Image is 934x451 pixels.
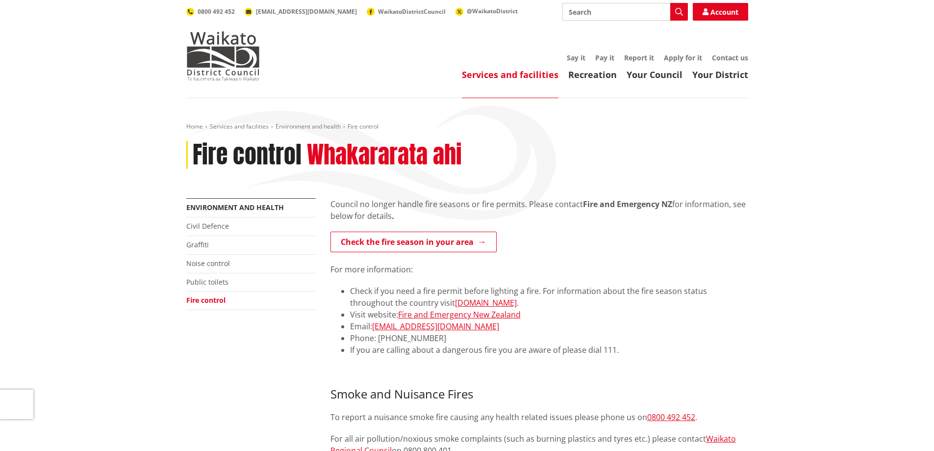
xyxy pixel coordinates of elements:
[186,240,209,249] a: Graffiti
[330,411,748,423] p: To report a nuisance smoke fire causing any health related issues please phone us on .
[186,31,260,80] img: Waikato District Council - Te Kaunihera aa Takiwaa o Waikato
[462,69,558,80] a: Services and facilities
[186,277,228,287] a: Public toilets
[583,199,672,210] strong: Fire and Emergency NZ
[568,69,617,80] a: Recreation
[372,321,499,332] a: [EMAIL_ADDRESS][DOMAIN_NAME]​
[627,69,682,80] a: Your Council
[664,53,702,62] a: Apply for it
[348,122,379,131] span: Fire control
[307,141,462,169] h2: Whakararata ahi
[256,7,357,16] span: [EMAIL_ADDRESS][DOMAIN_NAME]
[367,7,446,16] a: WaikatoDistrictCouncil
[467,7,518,15] span: @WaikatoDistrict
[350,332,748,344] li: Phone: [PHONE_NUMBER]
[330,198,748,222] p: Council no longer handle fire seasons or fire permits. Please contact for information, see below ...
[186,7,235,16] a: 0800 492 452
[692,69,748,80] a: Your District
[455,297,517,308] a: [DOMAIN_NAME]
[455,7,518,15] a: @WaikatoDistrict
[330,232,497,252] a: Check the fire season in your area
[186,203,284,212] a: Environment and health
[210,122,269,131] a: Services and facilities
[350,309,748,320] li: Visit website:
[712,53,748,62] a: Contact us
[350,344,748,356] li: If you are calling about a dangerous fire you are aware of please dial 111.
[567,53,585,62] a: Say it
[330,387,748,401] h3: Smoke and Nuisance Fires
[392,211,394,221] strong: .
[595,53,614,62] a: Pay it
[186,221,229,231] a: Civil Defence
[193,141,302,169] h1: Fire control
[186,123,748,131] nav: breadcrumb
[186,259,230,268] a: Noise control
[378,7,446,16] span: WaikatoDistrictCouncil
[350,320,748,332] li: Email:
[245,7,357,16] a: [EMAIL_ADDRESS][DOMAIN_NAME]
[398,309,521,320] a: Fire and Emergency New Zea​land​
[624,53,654,62] a: Report it
[330,264,748,275] p: For more information:
[647,412,695,423] a: 0800 492 452
[198,7,235,16] span: 0800 492 452
[562,3,688,21] input: Search input
[186,122,203,131] a: Home
[186,295,226,305] a: Fire control
[693,3,748,21] a: Account
[276,122,341,131] a: Environment and health
[350,285,748,309] li: Check if you need a fire permit before lighting a fire. For information about the fire season sta...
